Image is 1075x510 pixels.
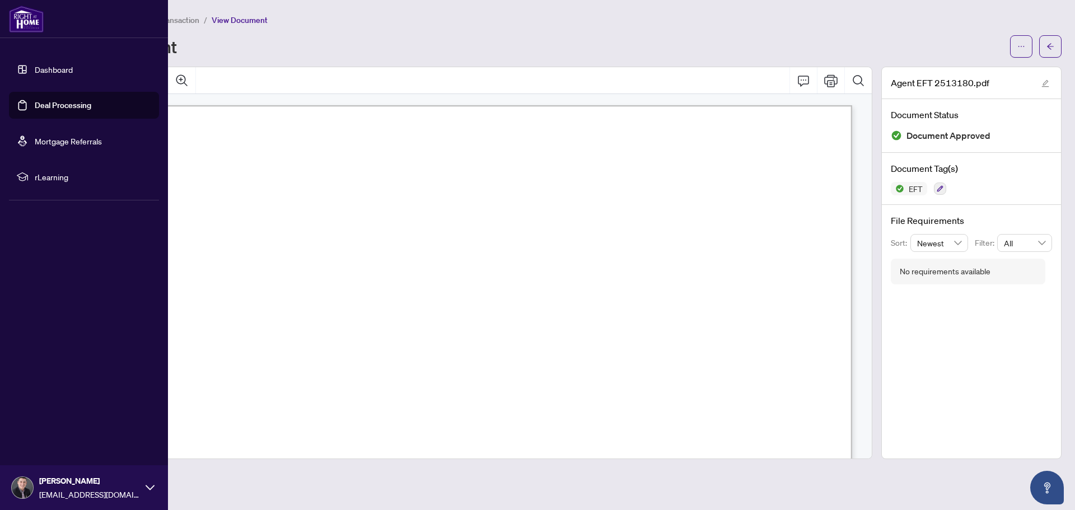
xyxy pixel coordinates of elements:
h4: Document Status [891,108,1052,121]
span: View Document [212,15,268,25]
span: EFT [904,185,927,193]
span: arrow-left [1046,43,1054,50]
span: All [1004,235,1045,251]
span: edit [1041,79,1049,87]
h4: File Requirements [891,214,1052,227]
p: Sort: [891,237,910,249]
span: [EMAIL_ADDRESS][DOMAIN_NAME] [39,488,140,500]
img: Document Status [891,130,902,141]
img: Profile Icon [12,477,33,498]
button: Open asap [1030,471,1064,504]
img: Status Icon [891,182,904,195]
p: Filter: [975,237,997,249]
span: rLearning [35,171,151,183]
a: Mortgage Referrals [35,136,102,146]
span: ellipsis [1017,43,1025,50]
div: No requirements available [900,265,990,278]
span: Agent EFT 2513180.pdf [891,76,989,90]
span: Document Approved [906,128,990,143]
h4: Document Tag(s) [891,162,1052,175]
span: Newest [917,235,962,251]
li: / [204,13,207,26]
span: View Transaction [139,15,199,25]
a: Deal Processing [35,100,91,110]
a: Dashboard [35,64,73,74]
span: [PERSON_NAME] [39,475,140,487]
img: logo [9,6,44,32]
